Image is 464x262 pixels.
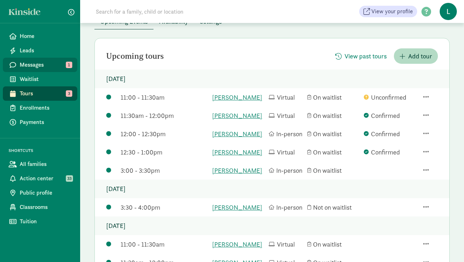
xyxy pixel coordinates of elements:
div: In-person [269,129,304,139]
div: On waitlist [307,239,360,249]
span: Enrollments [20,104,72,112]
a: [PERSON_NAME] [212,111,265,120]
a: [PERSON_NAME] [212,203,265,212]
a: Classrooms [3,200,77,214]
a: View your profile [359,6,417,17]
div: 12:30 - 1:00pm [121,147,209,157]
div: On waitlist [307,111,360,120]
span: Messages [20,61,72,69]
span: Tuition [20,217,72,226]
div: 3:30 - 4:00pm [121,203,209,212]
div: 11:00 - 11:30am [121,92,209,102]
a: View past tours [329,52,392,61]
span: Home [20,32,72,41]
div: 12:00 - 12:30pm [121,129,209,139]
a: Messages 1 [3,58,77,72]
a: Waitlist [3,72,77,86]
span: Classrooms [20,203,72,211]
div: Not on waitlist [307,203,360,212]
div: Unconfirmed [364,92,417,102]
div: 11:00 - 11:30am [121,239,209,249]
div: Virtual [269,147,304,157]
div: Virtual [269,111,304,120]
span: Waitlist [20,75,72,84]
div: Virtual [269,92,304,102]
span: Tours [20,89,72,98]
div: 11:30am - 12:00pm [121,111,209,120]
a: [PERSON_NAME] [212,147,265,157]
p: [DATE] [95,216,449,235]
a: All families [3,157,77,171]
span: 1 [66,62,72,68]
span: 3 [66,90,72,97]
button: View past tours [329,48,392,64]
div: Confirmed [364,147,417,157]
div: Confirmed [364,129,417,139]
a: [PERSON_NAME] [212,239,265,249]
span: 33 [66,175,73,182]
span: Payments [20,118,72,127]
a: Home [3,29,77,43]
a: Enrollments [3,101,77,115]
span: Action center [20,174,72,183]
span: Public profile [20,189,72,197]
a: [PERSON_NAME] [212,92,265,102]
h2: Upcoming tours [106,52,164,61]
div: Virtual [269,239,304,249]
div: On waitlist [307,129,360,139]
a: Tours 3 [3,86,77,101]
input: Search for a family, child or location [92,4,292,19]
a: Leads [3,43,77,58]
div: On waitlist [307,166,360,175]
p: [DATE] [95,70,449,88]
span: L [440,3,457,20]
div: On waitlist [307,92,360,102]
div: Confirmed [364,111,417,120]
a: Public profile [3,186,77,200]
span: All families [20,160,72,168]
span: Leads [20,46,72,55]
a: [PERSON_NAME] [212,166,265,175]
span: View past tours [345,51,387,61]
p: [DATE] [95,180,449,198]
button: Add tour [394,48,438,64]
a: Tuition [3,214,77,229]
a: Payments [3,115,77,129]
div: On waitlist [307,147,360,157]
span: View your profile [371,7,413,16]
div: In-person [269,166,304,175]
span: Add tour [408,51,432,61]
div: In-person [269,203,304,212]
div: 3:00 - 3:30pm [121,166,209,175]
iframe: Chat Widget [428,228,464,262]
a: Action center 33 [3,171,77,186]
a: [PERSON_NAME] [212,129,265,139]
